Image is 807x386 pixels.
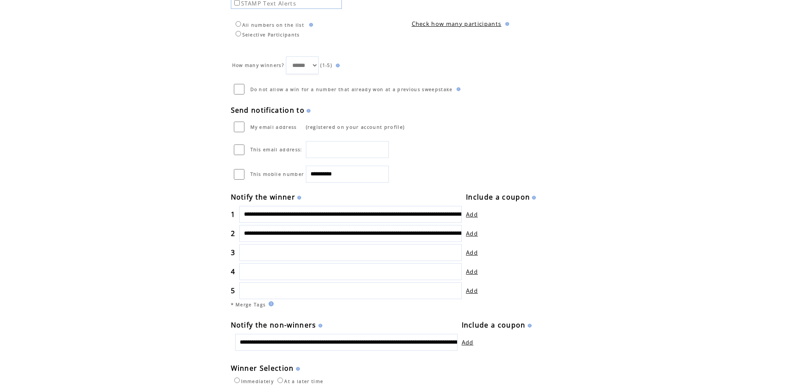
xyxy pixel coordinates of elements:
[412,20,502,28] a: Check how many participants
[526,324,532,328] img: help.gif
[306,124,405,130] span: (registered on your account profile)
[294,367,300,371] img: help.gif
[466,211,478,218] a: Add
[231,286,235,295] span: 5
[233,32,300,38] label: Selective Participants
[277,378,283,383] input: At a later time
[236,31,241,36] input: Selective Participants
[232,378,274,384] label: Immediately
[334,64,340,67] img: help.gif
[232,62,285,68] span: How many winners?
[233,22,305,28] label: All numbers on the list
[455,87,460,91] img: help.gif
[462,339,474,346] a: Add
[231,248,235,257] span: 3
[231,106,305,115] span: Send notification to
[231,364,294,373] span: Winner Selection
[250,86,453,92] span: Do not allow a win for a number that already won at a previous sweepstake
[266,301,274,306] img: help.gif
[466,287,478,294] a: Add
[250,124,297,130] span: My email address
[316,324,322,328] img: help.gif
[295,196,301,200] img: help.gif
[236,21,241,27] input: All numbers on the list
[466,192,530,202] span: Include a coupon
[250,171,304,177] span: This mobile number
[466,230,478,237] a: Add
[503,22,509,26] img: help.gif
[305,109,311,113] img: help.gif
[466,249,478,256] a: Add
[231,192,296,202] span: Notify the winner
[275,378,323,384] label: At a later time
[231,229,235,238] span: 2
[462,320,526,330] span: Include a coupon
[307,23,313,27] img: help.gif
[466,268,478,275] a: Add
[231,302,266,308] span: * Merge Tags
[234,378,240,383] input: Immediately
[231,267,235,276] span: 4
[231,320,316,330] span: Notify the non-winners
[320,62,332,68] span: (1-5)
[231,210,235,219] span: 1
[530,196,536,200] img: help.gif
[250,147,302,153] span: This email address:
